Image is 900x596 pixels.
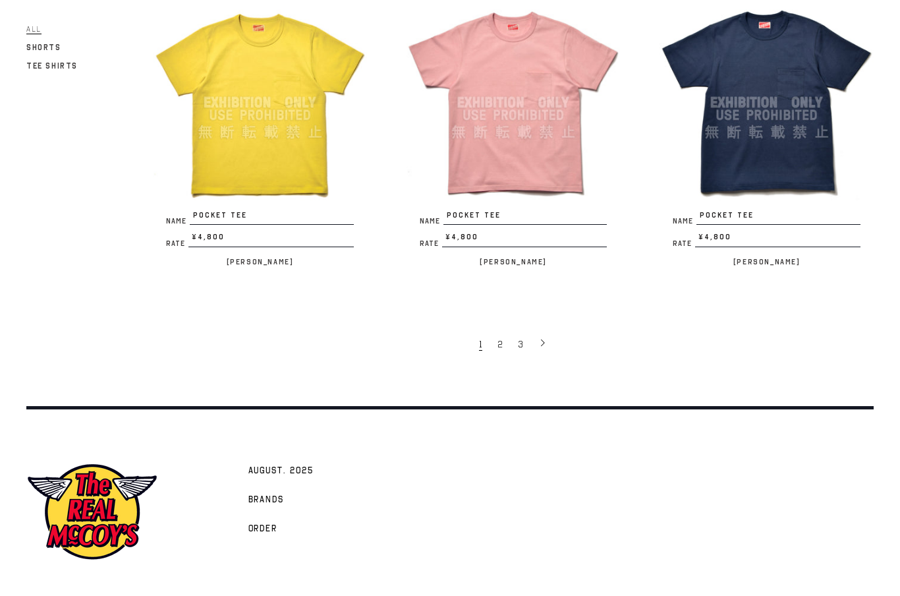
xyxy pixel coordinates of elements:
span: Tee Shirts [26,61,78,71]
a: All [26,21,42,37]
span: AUGUST. 2025 [248,465,314,478]
span: Name [166,218,190,225]
span: 2 [497,338,503,351]
p: [PERSON_NAME] [407,254,621,270]
span: Rate [166,240,188,247]
span: Order [248,523,278,536]
span: POCKET TEE [443,210,607,225]
span: Brands [248,494,285,507]
span: 1 [479,338,482,351]
span: POCKET TEE [696,210,860,225]
a: Brands [242,485,291,514]
span: All [26,24,42,34]
span: POCKET TEE [190,210,354,225]
span: 3 [518,338,523,351]
p: [PERSON_NAME] [660,254,874,270]
a: 3 [511,330,532,357]
span: Name [673,218,696,225]
a: 2 [491,330,511,357]
span: ¥4,800 [695,231,860,247]
span: Name [420,218,443,225]
span: Shorts [26,43,61,52]
p: [PERSON_NAME] [153,254,367,270]
span: ¥4,800 [442,231,607,247]
img: mccoys-exhibition [26,462,158,562]
span: ¥4,800 [188,231,354,247]
span: Rate [673,240,695,247]
a: AUGUST. 2025 [242,456,320,485]
a: Tee Shirts [26,58,78,74]
span: Rate [420,240,442,247]
a: Shorts [26,40,61,55]
a: Order [242,514,285,543]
